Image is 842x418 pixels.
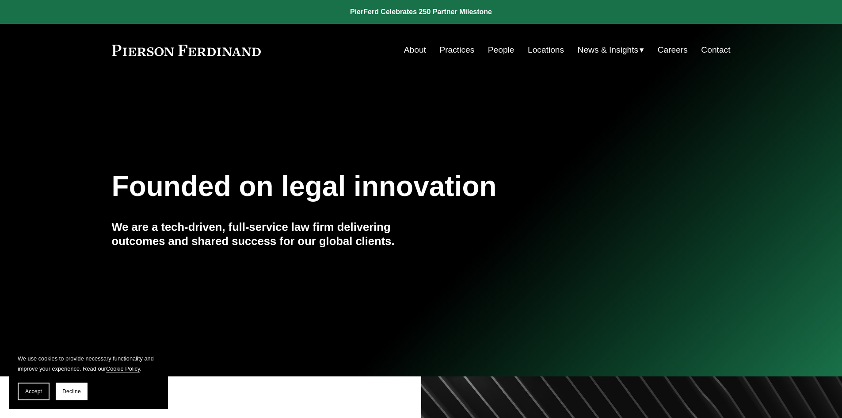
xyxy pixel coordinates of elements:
[56,383,88,400] button: Decline
[439,42,474,58] a: Practices
[25,388,42,395] span: Accept
[578,42,639,58] span: News & Insights
[62,388,81,395] span: Decline
[528,42,564,58] a: Locations
[578,42,644,58] a: folder dropdown
[112,220,421,249] h4: We are a tech-driven, full-service law firm delivering outcomes and shared success for our global...
[404,42,426,58] a: About
[112,170,628,203] h1: Founded on legal innovation
[9,345,168,409] section: Cookie banner
[18,353,159,374] p: We use cookies to provide necessary functionality and improve your experience. Read our .
[18,383,50,400] button: Accept
[701,42,730,58] a: Contact
[658,42,688,58] a: Careers
[106,365,140,372] a: Cookie Policy
[488,42,514,58] a: People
